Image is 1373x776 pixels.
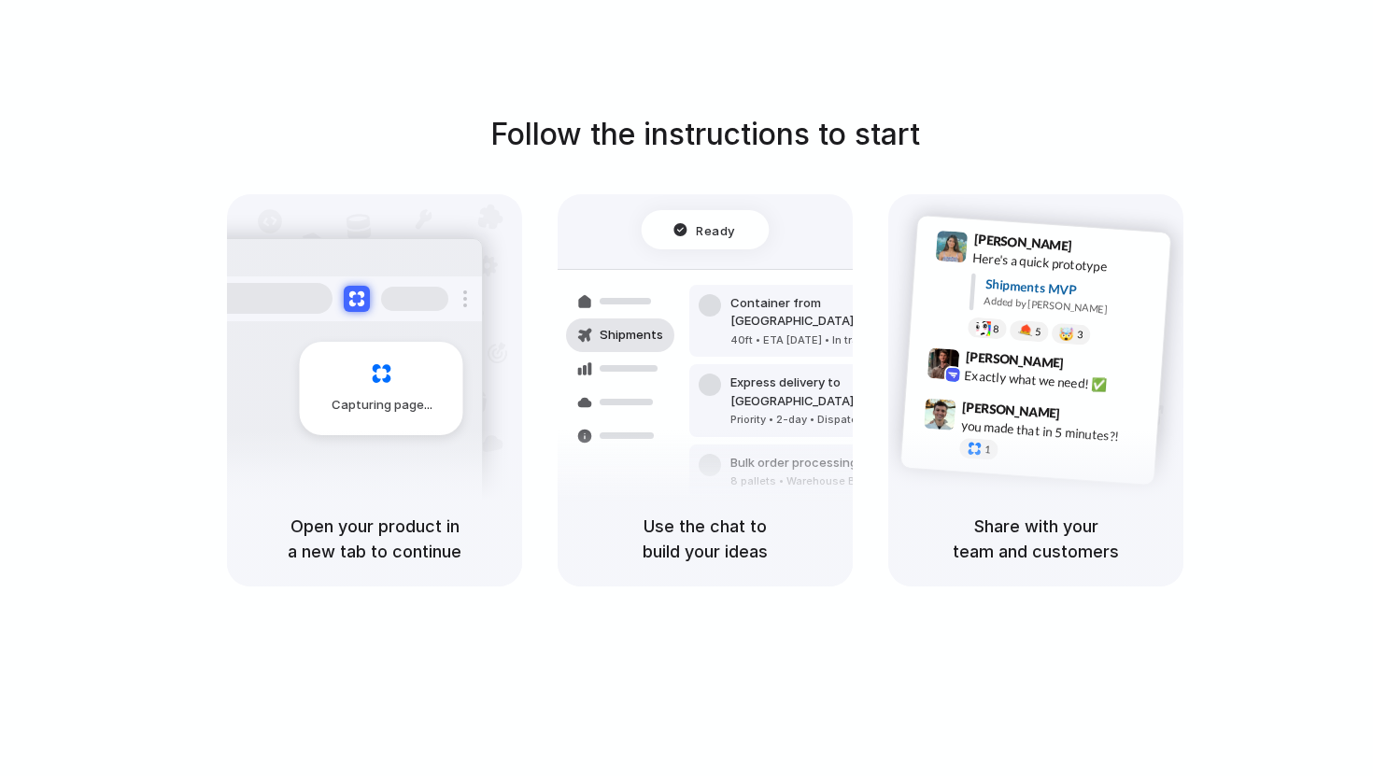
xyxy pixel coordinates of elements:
div: Here's a quick prototype [972,248,1159,280]
span: 5 [1035,327,1041,337]
div: Bulk order processing [730,454,904,473]
div: Express delivery to [GEOGRAPHIC_DATA] [730,374,932,410]
span: 1 [984,444,991,455]
h1: Follow the instructions to start [490,112,920,157]
div: Container from [GEOGRAPHIC_DATA] [730,294,932,331]
div: you made that in 5 minutes?! [960,416,1147,447]
span: 8 [993,324,999,334]
h5: Open your product in a new tab to continue [249,514,500,564]
span: Capturing page [332,396,435,415]
div: Shipments MVP [984,275,1157,305]
div: Added by [PERSON_NAME] [984,293,1155,320]
span: 9:42 AM [1069,355,1108,377]
span: 9:47 AM [1066,405,1104,428]
span: [PERSON_NAME] [973,229,1072,256]
span: 3 [1077,330,1083,340]
span: [PERSON_NAME] [962,397,1061,424]
div: Priority • 2-day • Dispatched [730,412,932,428]
span: 9:41 AM [1078,238,1116,261]
h5: Use the chat to build your ideas [580,514,830,564]
span: Shipments [600,326,663,345]
h5: Share with your team and customers [911,514,1161,564]
div: 40ft • ETA [DATE] • In transit [730,332,932,348]
div: 8 pallets • Warehouse B • Packed [730,473,904,489]
span: Ready [697,220,736,239]
div: Exactly what we need! ✅ [964,365,1151,397]
div: 🤯 [1059,327,1075,341]
span: [PERSON_NAME] [965,346,1064,374]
